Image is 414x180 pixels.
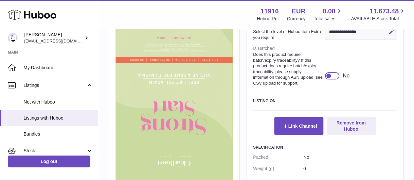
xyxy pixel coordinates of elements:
span: Listings with Huboo [24,115,93,121]
strong: 11916 [261,7,279,16]
span: Bundles [24,131,93,137]
span: 11,673.48 [369,7,399,16]
span: Not with Huboo [24,99,93,105]
span: My Dashboard [24,65,93,71]
a: 0.00 Total sales [314,7,343,22]
img: internalAdmin-11916@internal.huboo.com [8,33,18,43]
div: [PERSON_NAME] [24,32,83,44]
dt: Is Batched [253,43,325,89]
dt: Weight (g) [253,163,303,174]
strong: EUR [292,7,305,16]
div: Currency [287,16,306,22]
span: AVAILABLE Stock Total [351,16,406,22]
a: Log out [8,155,90,167]
h3: Specification [253,145,397,150]
span: [EMAIL_ADDRESS][DOMAIN_NAME] [24,38,96,43]
strong: Does this product require batch/expiry traceability? If this product does require batch/expiry tr... [253,52,323,86]
button: Link Channel [274,117,323,135]
h3: Listing On [253,98,397,104]
span: Total sales [314,16,343,22]
div: Huboo Ref [257,16,279,22]
a: 11,673.48 AVAILABLE Stock Total [351,7,406,22]
dd: No [303,152,397,163]
span: Stock [24,148,86,154]
dt: Huboo Item Extra Level [253,20,325,43]
dt: Packed [253,152,303,163]
button: Remove from Huboo [327,117,376,135]
span: Listings [24,82,86,89]
dd: 0 [303,163,397,174]
span: 0.00 [323,7,335,16]
div: No [343,72,349,79]
strong: Select the level of Huboo Item Extra you require [253,29,323,40]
